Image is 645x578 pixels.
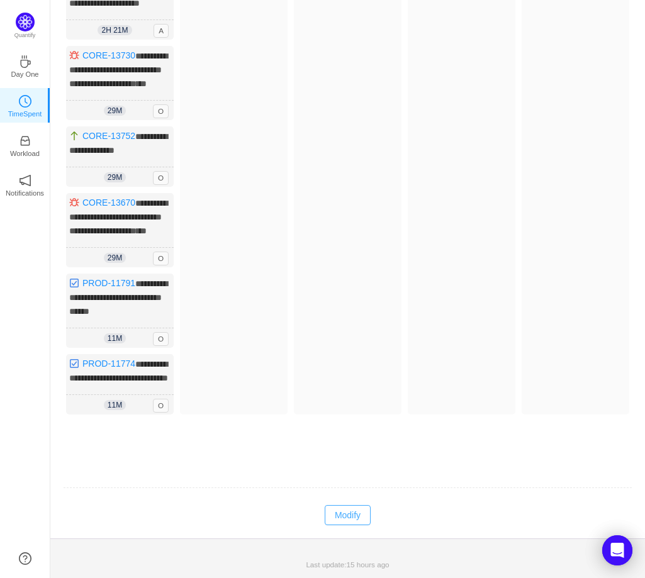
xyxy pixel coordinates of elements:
a: CORE-13670 [82,197,135,208]
p: Notifications [6,187,44,199]
span: 11m [104,400,126,410]
span: O [153,171,169,185]
img: 10310 [69,131,79,141]
span: O [153,252,169,265]
img: 10318 [69,358,79,369]
span: O [153,332,169,346]
img: 10318 [69,278,79,288]
img: 10303 [69,197,79,208]
a: CORE-13730 [82,50,135,60]
span: 2h 21m [98,25,132,35]
i: icon: clock-circle [19,95,31,108]
div: Open Intercom Messenger [602,535,632,565]
span: Last update: [306,560,389,569]
a: icon: notificationNotifications [19,178,31,191]
p: Quantify [14,31,36,40]
a: icon: coffeeDay One [19,59,31,72]
i: icon: inbox [19,135,31,147]
img: Quantify [16,13,35,31]
a: CORE-13752 [82,131,135,141]
span: 29m [104,253,126,263]
a: icon: clock-circleTimeSpent [19,99,31,111]
span: O [153,104,169,118]
span: 15 hours ago [347,560,390,569]
p: Day One [11,69,38,80]
span: 11m [104,333,126,343]
i: icon: notification [19,174,31,187]
p: TimeSpent [8,108,42,119]
a: icon: inboxWorkload [19,138,31,151]
a: PROD-11774 [82,358,135,369]
button: Modify [325,505,371,525]
img: 10303 [69,50,79,60]
a: PROD-11791 [82,278,135,288]
a: icon: question-circle [19,552,31,565]
span: 29m [104,172,126,182]
span: 29m [104,106,126,116]
p: Workload [10,148,40,159]
span: O [153,399,169,413]
span: A [154,24,169,38]
i: icon: coffee [19,55,31,68]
